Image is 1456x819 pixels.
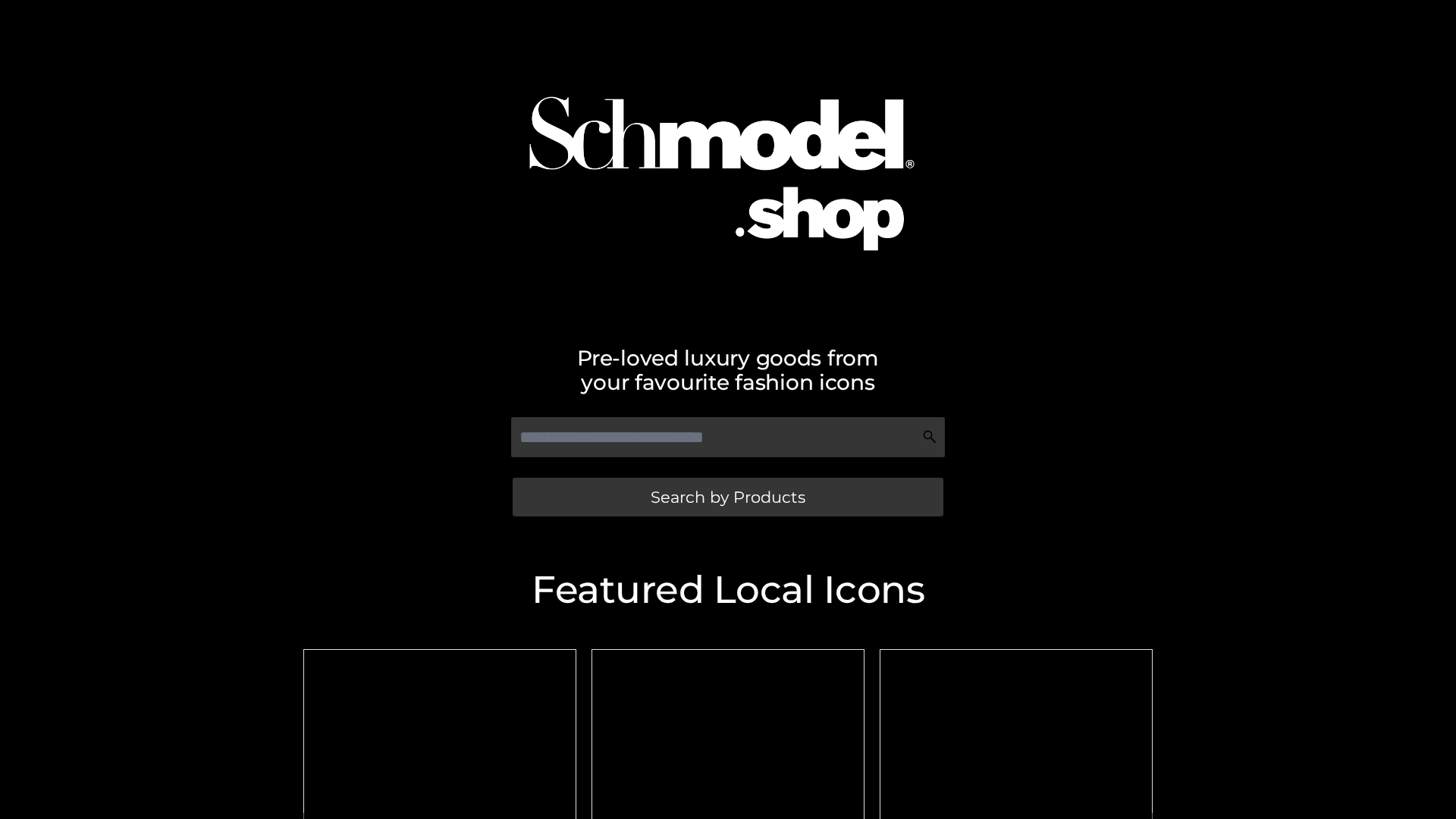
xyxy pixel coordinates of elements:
span: Search by Products [651,489,805,505]
img: Search Icon [922,429,937,444]
h2: Featured Local Icons​ [296,571,1160,609]
a: Search by Products [513,478,943,516]
h2: Pre-loved luxury goods from your favourite fashion icons [296,346,1160,394]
